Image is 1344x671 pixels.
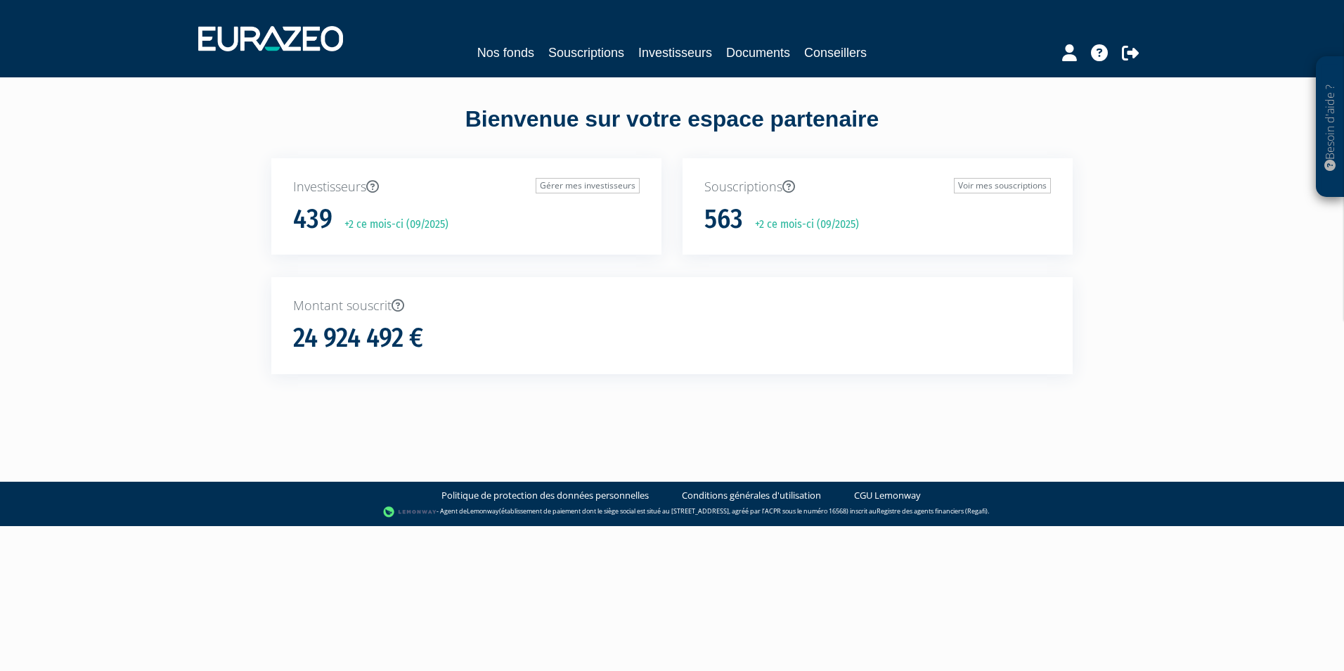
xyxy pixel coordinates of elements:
a: CGU Lemonway [854,489,921,502]
p: +2 ce mois-ci (09/2025) [745,217,859,233]
h1: 563 [704,205,743,234]
div: - Agent de (établissement de paiement dont le siège social est situé au [STREET_ADDRESS], agréé p... [14,505,1330,519]
a: Conseillers [804,43,867,63]
p: Montant souscrit [293,297,1051,315]
h1: 439 [293,205,332,234]
p: Besoin d'aide ? [1322,64,1338,191]
h1: 24 924 492 € [293,324,423,353]
a: Politique de protection des données personnelles [441,489,649,502]
img: logo-lemonway.png [383,505,437,519]
p: +2 ce mois-ci (09/2025) [335,217,448,233]
a: Voir mes souscriptions [954,178,1051,193]
div: Bienvenue sur votre espace partenaire [261,103,1083,158]
a: Lemonway [467,506,499,516]
a: Nos fonds [477,43,534,63]
a: Souscriptions [548,43,624,63]
a: Registre des agents financiers (Regafi) [877,506,988,516]
a: Conditions générales d'utilisation [682,489,821,502]
a: Gérer mes investisseurs [536,178,640,193]
a: Documents [726,43,790,63]
img: 1732889491-logotype_eurazeo_blanc_rvb.png [198,26,343,51]
p: Investisseurs [293,178,640,196]
a: Investisseurs [638,43,712,63]
p: Souscriptions [704,178,1051,196]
